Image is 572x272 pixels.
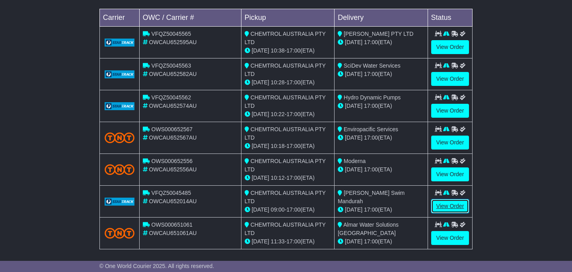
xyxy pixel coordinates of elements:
[345,39,362,45] span: [DATE]
[105,132,134,143] img: TNT_Domestic.png
[345,103,362,109] span: [DATE]
[245,62,326,77] span: CHEMTROL AUSTRALIA PTY LTD
[344,158,366,164] span: Moderna
[344,94,401,101] span: Hydro Dynamic Pumps
[149,103,197,109] span: OWCAU652574AU
[139,9,241,27] td: OWC / Carrier #
[286,111,300,117] span: 17:00
[345,166,362,173] span: [DATE]
[364,238,378,245] span: 17:00
[99,9,139,27] td: Carrier
[286,47,300,54] span: 17:00
[245,221,326,236] span: CHEMTROL AUSTRALIA PTY LTD
[105,39,134,47] img: GetCarrierServiceLogo
[245,110,331,119] div: - (ETA)
[428,9,473,27] td: Status
[149,198,197,204] span: OWCAU652014AU
[252,206,269,213] span: [DATE]
[152,126,193,132] span: OWS000652567
[364,206,378,213] span: 17:00
[245,174,331,182] div: - (ETA)
[152,158,193,164] span: OWS000652556
[252,47,269,54] span: [DATE]
[431,167,469,181] a: View Order
[335,9,428,27] td: Delivery
[252,79,269,85] span: [DATE]
[245,142,331,150] div: - (ETA)
[245,31,326,45] span: CHEMTROL AUSTRALIA PTY LTD
[271,111,285,117] span: 10:22
[364,166,378,173] span: 17:00
[252,175,269,181] span: [DATE]
[271,238,285,245] span: 11:33
[364,134,378,141] span: 17:00
[152,62,191,69] span: VFQZ50045563
[431,199,469,213] a: View Order
[286,238,300,245] span: 17:00
[364,103,378,109] span: 17:00
[344,31,413,37] span: [PERSON_NAME] PTY LTD
[105,102,134,110] img: GetCarrierServiceLogo
[105,198,134,206] img: GetCarrierServiceLogo
[345,206,362,213] span: [DATE]
[271,175,285,181] span: 10:12
[245,47,331,55] div: - (ETA)
[338,206,424,214] div: (ETA)
[149,230,197,236] span: OWCAU651061AU
[245,190,326,204] span: CHEMTROL AUSTRALIA PTY LTD
[431,104,469,118] a: View Order
[345,71,362,77] span: [DATE]
[252,143,269,149] span: [DATE]
[271,206,285,213] span: 09:00
[431,231,469,245] a: View Order
[245,237,331,246] div: - (ETA)
[245,126,326,141] span: CHEMTROL AUSTRALIA PTY LTD
[252,238,269,245] span: [DATE]
[286,143,300,149] span: 17:00
[286,206,300,213] span: 17:00
[338,221,399,236] span: Almar Water Solutions [GEOGRAPHIC_DATA]
[152,31,191,37] span: VFQZ50045565
[431,72,469,86] a: View Order
[338,165,424,174] div: (ETA)
[431,136,469,150] a: View Order
[364,39,378,45] span: 17:00
[105,164,134,175] img: TNT_Domestic.png
[245,158,326,173] span: CHEMTROL AUSTRALIA PTY LTD
[345,134,362,141] span: [DATE]
[152,221,193,228] span: OWS000651061
[245,94,326,109] span: CHEMTROL AUSTRALIA PTY LTD
[338,237,424,246] div: (ETA)
[338,190,405,204] span: [PERSON_NAME] Swim Mandurah
[105,228,134,239] img: TNT_Domestic.png
[271,79,285,85] span: 10:28
[241,9,334,27] td: Pickup
[105,70,134,78] img: GetCarrierServiceLogo
[345,238,362,245] span: [DATE]
[152,94,191,101] span: VFQZ50045562
[149,166,197,173] span: OWCAU652556AU
[271,143,285,149] span: 10:18
[99,263,214,269] span: © One World Courier 2025. All rights reserved.
[338,38,424,47] div: (ETA)
[286,175,300,181] span: 17:00
[338,102,424,110] div: (ETA)
[149,71,197,77] span: OWCAU652582AU
[286,79,300,85] span: 17:00
[252,111,269,117] span: [DATE]
[245,78,331,87] div: - (ETA)
[271,47,285,54] span: 10:38
[364,71,378,77] span: 17:00
[338,70,424,78] div: (ETA)
[344,126,398,132] span: Enviropacific Services
[149,134,197,141] span: OWCAU652567AU
[149,39,197,45] span: OWCAU652595AU
[338,134,424,142] div: (ETA)
[152,190,191,196] span: VFQZ50045485
[245,206,331,214] div: - (ETA)
[431,40,469,54] a: View Order
[344,62,401,69] span: SciDev Water Services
